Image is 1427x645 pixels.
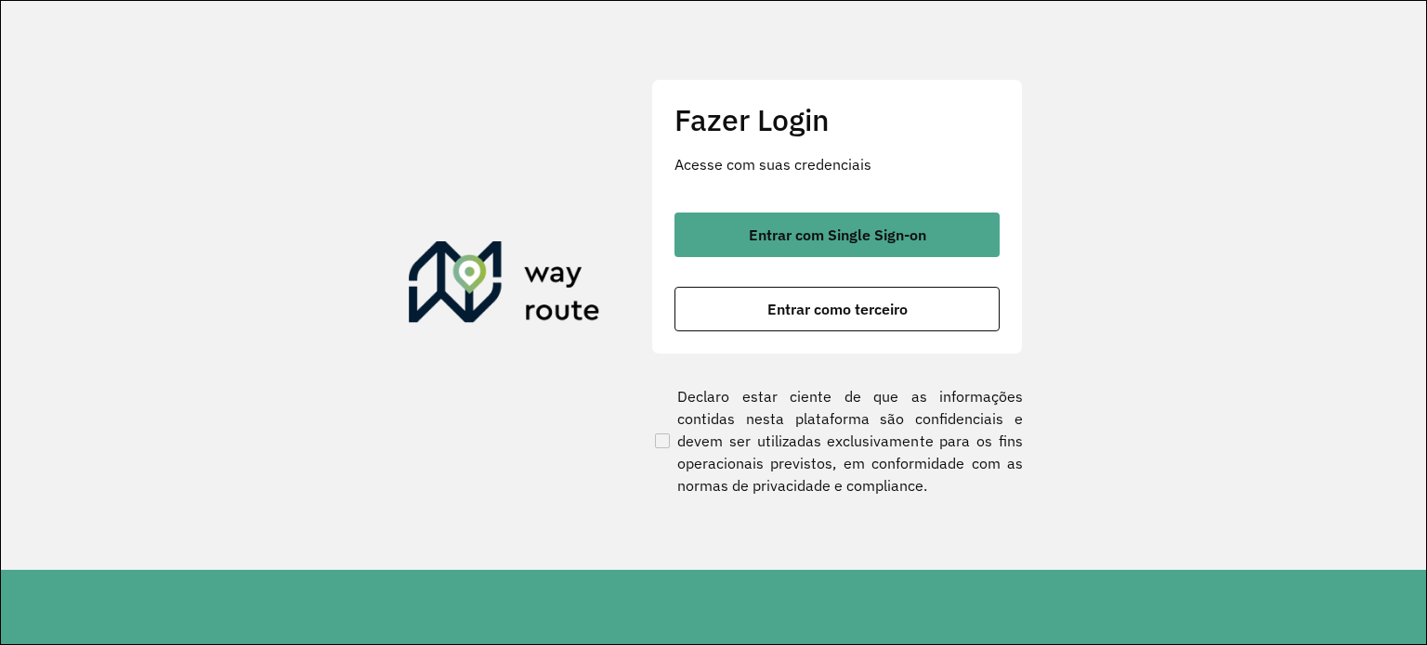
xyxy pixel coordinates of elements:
label: Declaro estar ciente de que as informações contidas nesta plataforma são confidenciais e devem se... [651,385,1023,497]
span: Entrar como terceiro [767,302,908,316]
p: Acesse com suas credenciais [674,153,1000,175]
img: Roteirizador AmbevTech [409,241,600,330]
h2: Fazer Login [674,102,1000,137]
button: button [674,287,1000,331]
span: Entrar com Single Sign-on [749,227,926,242]
button: button [674,213,1000,257]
